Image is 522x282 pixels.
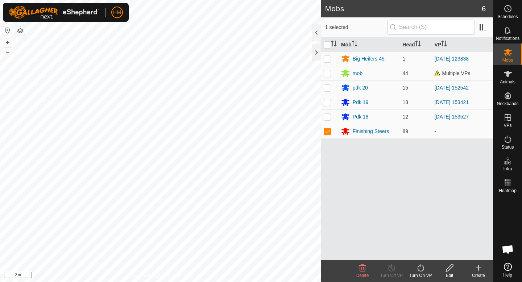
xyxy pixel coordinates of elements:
[132,273,159,279] a: Privacy Policy
[402,56,405,62] span: 1
[325,24,387,31] span: 1 selected
[325,4,482,13] h2: Mobs
[415,42,421,47] p-sorticon: Activate to sort
[441,42,447,47] p-sorticon: Activate to sort
[406,272,435,279] div: Turn On VP
[352,42,357,47] p-sorticon: Activate to sort
[435,272,464,279] div: Edit
[402,114,408,120] span: 12
[353,70,362,77] div: mob
[356,273,369,278] span: Delete
[501,145,514,149] span: Status
[3,47,12,56] button: –
[16,26,25,35] button: Map Layers
[497,14,518,19] span: Schedules
[338,38,400,52] th: Mob
[502,58,513,62] span: Mobs
[496,36,519,41] span: Notifications
[482,3,486,14] span: 6
[402,70,408,76] span: 44
[431,124,493,138] td: -
[353,128,389,135] div: Finishing Steers
[3,38,12,47] button: +
[503,273,512,277] span: Help
[497,101,518,106] span: Neckbands
[497,239,519,260] div: Open chat
[434,70,470,76] span: Multiple VPs
[402,85,408,91] span: 15
[500,80,515,84] span: Animals
[3,26,12,35] button: Reset Map
[353,113,369,121] div: Pdk 18
[504,123,511,128] span: VPs
[331,42,337,47] p-sorticon: Activate to sort
[377,272,406,279] div: Turn Off VP
[113,9,121,16] span: HM
[464,272,493,279] div: Create
[434,114,469,120] a: [DATE] 153527
[431,38,493,52] th: VP
[493,260,522,280] a: Help
[503,167,512,171] span: Infra
[353,99,369,106] div: Pdk 19
[9,6,99,19] img: Gallagher Logo
[402,128,408,134] span: 89
[387,20,475,35] input: Search (S)
[402,99,408,105] span: 18
[353,84,368,92] div: pdk 20
[434,56,469,62] a: [DATE] 123838
[399,38,431,52] th: Head
[434,85,469,91] a: [DATE] 152542
[167,273,189,279] a: Contact Us
[434,99,469,105] a: [DATE] 153421
[353,55,385,63] div: Big Heifers 45
[499,188,517,193] span: Heatmap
